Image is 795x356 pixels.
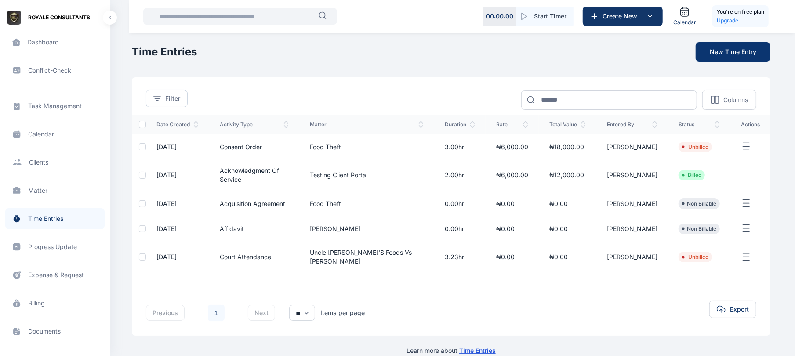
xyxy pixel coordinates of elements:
li: 下一页 [229,307,241,319]
p: 00 : 00 : 00 [486,12,513,21]
span: Create New [599,12,645,21]
button: Export [709,301,756,318]
a: time entries [5,208,105,229]
a: calendar [5,124,105,145]
span: ₦6,000.00 [496,143,528,150]
a: conflict-check [5,60,105,81]
h5: You're on free plan [717,7,764,16]
span: Rate [496,121,528,128]
a: clients [5,152,105,173]
span: ₦0.00 [549,225,568,232]
div: Items per page [320,308,365,317]
span: Duration [445,121,475,128]
span: Time Entries [459,347,496,354]
a: progress update [5,236,105,257]
span: ₦0.00 [549,200,568,207]
span: ₦0.00 [496,200,515,207]
span: ROYALE CONSULTANTS [28,13,90,22]
a: Acquisition Agreement [220,200,285,207]
span: actions [741,121,760,128]
td: [PERSON_NAME] [596,159,668,191]
td: [PERSON_NAME] [596,241,668,273]
button: Start Timer [516,7,574,26]
span: 0.00hr [445,225,464,232]
span: ₦12,000.00 [549,171,584,179]
td: Food theft [299,191,434,216]
span: Total Value [549,121,586,128]
button: next [248,305,275,321]
span: 2.00hr [445,171,464,179]
li: Billed [682,172,701,179]
p: Learn more about [407,346,496,355]
li: 上一页 [192,307,204,319]
a: Consent Order [220,143,262,150]
li: Unbilled [682,143,708,150]
span: Date Created [156,121,199,128]
button: Filter [146,90,188,107]
span: 3.23hr [445,253,464,261]
li: Non Billable [682,225,716,232]
td: [DATE] [146,134,209,159]
span: Matter [310,121,424,128]
span: 0.00hr [445,200,464,207]
a: documents [5,321,105,342]
h2: Time Entries [132,45,197,59]
td: [DATE] [146,191,209,216]
td: [DATE] [146,159,209,191]
span: Start Timer [534,12,566,21]
td: Testing client portal [299,159,434,191]
span: ₦18,000.00 [549,143,584,150]
td: [DATE] [146,216,209,241]
a: Upgrade [717,16,764,25]
a: Calendar [670,3,700,29]
span: Filter [165,94,180,103]
button: New Time Entry [696,42,770,62]
span: ₦0.00 [496,225,515,232]
li: Non Billable [682,200,716,207]
a: expense & request [5,264,105,286]
td: [PERSON_NAME] [596,216,668,241]
td: [DATE] [146,241,209,273]
span: 3.00hr [445,143,464,150]
td: [PERSON_NAME] [596,134,668,159]
a: task management [5,95,105,117]
td: Food theft [299,134,434,159]
p: Columns [723,95,748,104]
span: Calendar [673,19,696,26]
span: status [679,121,720,128]
a: Affidavit [220,225,244,232]
button: Columns [702,90,756,110]
button: Create New [583,7,663,26]
span: Activity Type [220,121,289,128]
a: matter [5,180,105,201]
a: Acknowledgment of Service [220,167,279,183]
td: Uncle [PERSON_NAME]'s Foods vs [PERSON_NAME] [299,241,434,273]
a: Court Attendance [220,253,271,261]
li: Unbilled [682,253,708,261]
td: [PERSON_NAME] [299,216,434,241]
td: [PERSON_NAME] [596,191,668,216]
a: 1 [208,305,225,321]
span: ₦0.00 [496,253,515,261]
span: Export [730,305,749,314]
span: ₦0.00 [549,253,568,261]
span: ₦6,000.00 [496,171,528,179]
a: dashboard [5,32,105,53]
button: previous [146,305,185,321]
a: billing [5,293,105,314]
span: Entered By [607,121,657,128]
